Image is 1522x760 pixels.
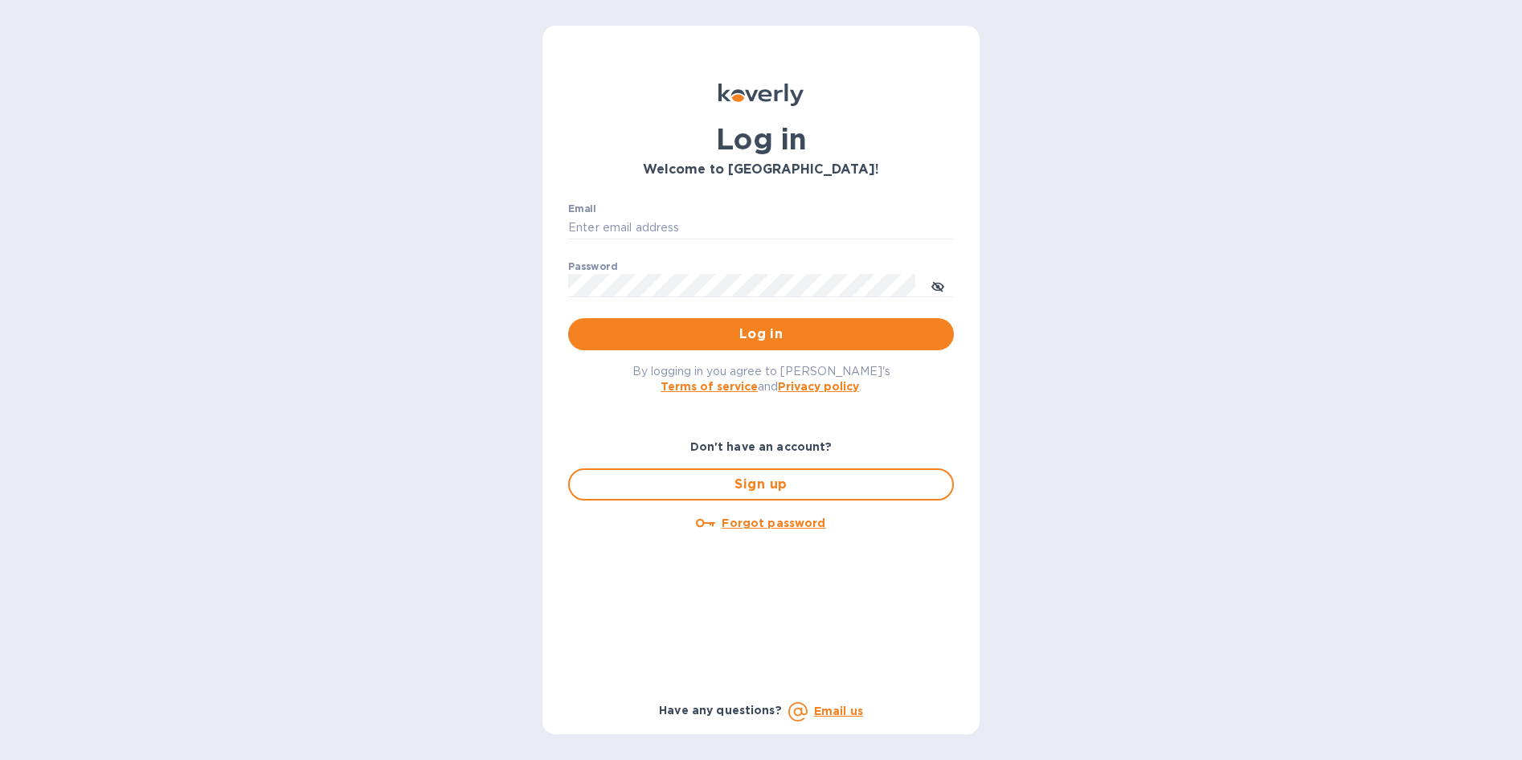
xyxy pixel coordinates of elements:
[568,216,954,240] input: Enter email address
[568,262,617,272] label: Password
[661,380,758,393] a: Terms of service
[722,517,825,529] u: Forgot password
[568,162,954,178] h3: Welcome to [GEOGRAPHIC_DATA]!
[632,365,890,393] span: By logging in you agree to [PERSON_NAME]'s and .
[659,704,782,717] b: Have any questions?
[568,318,954,350] button: Log in
[690,440,833,453] b: Don't have an account?
[718,84,804,106] img: Koverly
[583,475,939,494] span: Sign up
[568,122,954,156] h1: Log in
[922,269,954,301] button: toggle password visibility
[814,705,863,717] a: Email us
[581,325,941,344] span: Log in
[778,380,859,393] a: Privacy policy
[568,204,596,214] label: Email
[568,468,954,501] button: Sign up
